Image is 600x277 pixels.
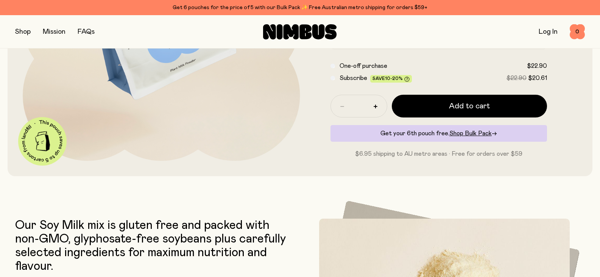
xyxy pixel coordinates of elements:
[506,75,527,81] span: $22.90
[15,3,585,12] div: Get 6 pouches for the price of 5 with our Bulk Pack ✨ Free Australian metro shipping for orders $59+
[330,149,547,158] p: $6.95 shipping to AU metro areas · Free for orders over $59
[392,95,547,117] button: Add to cart
[15,219,296,273] p: Our Soy Milk mix is gluten free and packed with non-GMO, glyphosate-free soybeans plus carefully ...
[340,75,367,81] span: Subscribe
[570,24,585,39] button: 0
[78,28,95,35] a: FAQs
[330,125,547,142] div: Get your 6th pouch free.
[527,63,547,69] span: $22.90
[528,75,547,81] span: $20.61
[372,76,410,82] span: Save
[43,28,65,35] a: Mission
[449,130,492,136] span: Shop Bulk Pack
[449,130,497,136] a: Shop Bulk Pack→
[385,76,403,81] span: 10-20%
[449,101,490,111] span: Add to cart
[539,28,558,35] a: Log In
[340,63,387,69] span: One-off purchase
